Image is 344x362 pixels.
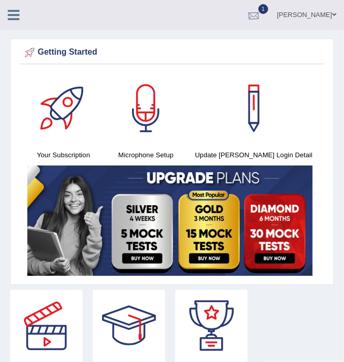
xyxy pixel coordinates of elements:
[258,4,269,14] span: 1
[27,150,100,160] h4: Your Subscription
[192,150,315,160] h4: Update [PERSON_NAME] Login Detail
[22,45,322,60] div: Getting Started
[27,166,313,276] img: small5.jpg
[110,150,182,160] h4: Microphone Setup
